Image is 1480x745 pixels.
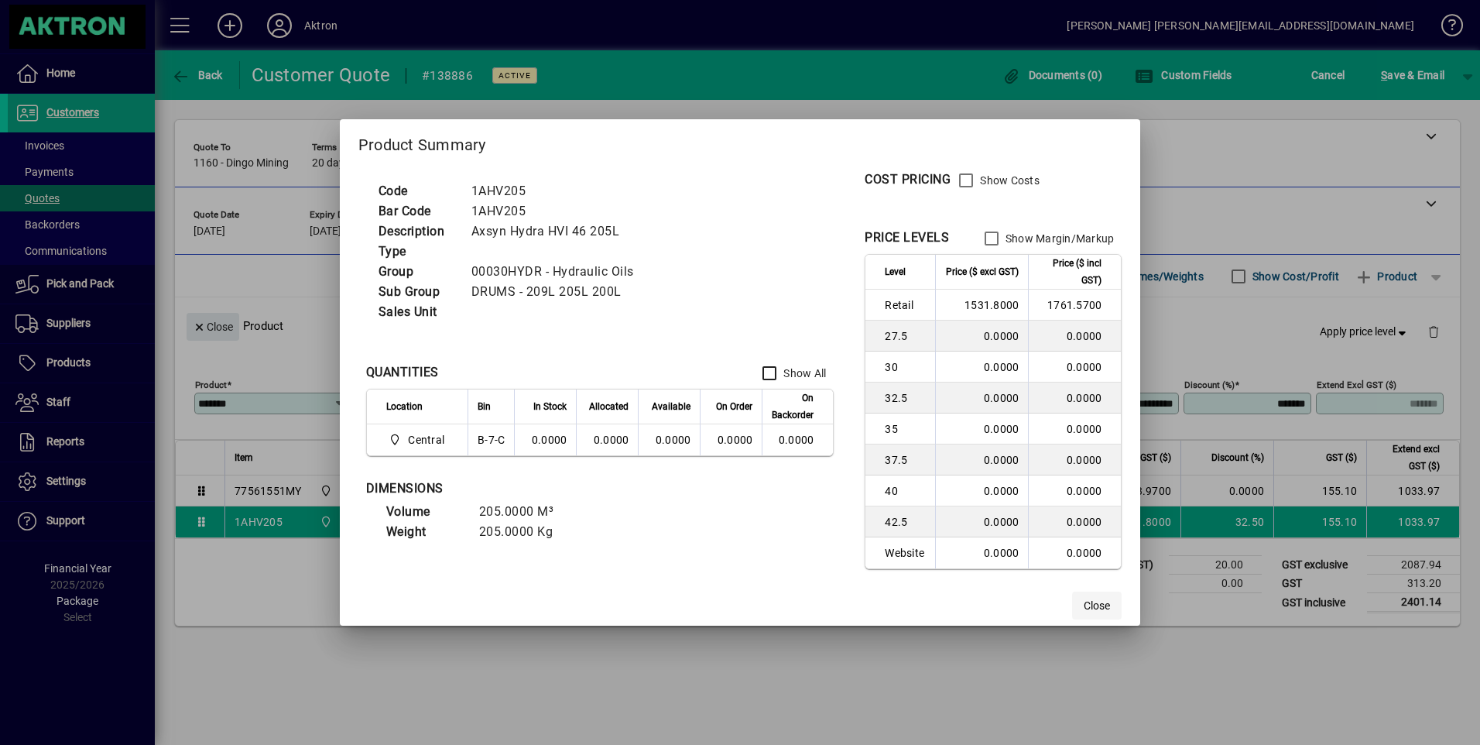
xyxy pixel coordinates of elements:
td: 0.0000 [576,424,638,455]
td: 0.0000 [935,475,1028,506]
td: 0.0000 [935,383,1028,414]
td: Weight [379,522,471,542]
td: DRUMS - 209L 205L 200L [464,282,653,302]
span: Retail [885,297,926,313]
td: Group [371,262,464,282]
span: Close [1084,598,1110,614]
td: 1531.8000 [935,290,1028,321]
span: 32.5 [885,390,926,406]
label: Show All [780,366,826,381]
td: 0.0000 [762,424,833,455]
td: 0.0000 [1028,352,1121,383]
span: On Backorder [772,390,814,424]
td: B-7-C [468,424,514,455]
td: 0.0000 [935,321,1028,352]
span: 35 [885,421,926,437]
span: 42.5 [885,514,926,530]
td: 1AHV205 [464,181,653,201]
td: 0.0000 [935,445,1028,475]
td: 0.0000 [1028,414,1121,445]
span: Location [386,398,423,415]
span: 40 [885,483,926,499]
span: Price ($ incl GST) [1038,255,1101,289]
div: DIMENSIONS [366,479,753,498]
td: 0.0000 [1028,475,1121,506]
td: Code [371,181,464,201]
span: 37.5 [885,452,926,468]
span: Available [652,398,690,415]
span: Central [408,432,444,448]
td: 1761.5700 [1028,290,1121,321]
td: Axsyn Hydra HVI 46 205L [464,221,653,242]
span: Allocated [589,398,629,415]
span: Bin [478,398,491,415]
div: PRICE LEVELS [865,228,949,247]
span: 30 [885,359,926,375]
button: Close [1072,592,1122,620]
td: 0.0000 [1028,506,1121,537]
td: 0.0000 [935,352,1028,383]
td: 1AHV205 [464,201,653,221]
h2: Product Summary [340,119,1141,164]
span: In Stock [533,398,567,415]
td: 0.0000 [638,424,700,455]
span: On Order [716,398,752,415]
span: Central [386,431,451,449]
td: 0.0000 [935,414,1028,445]
td: 0.0000 [1028,445,1121,475]
td: Bar Code [371,201,464,221]
td: 0.0000 [1028,321,1121,352]
span: 0.0000 [718,434,753,446]
td: 0.0000 [935,506,1028,537]
td: 0.0000 [514,424,576,455]
td: Volume [379,502,471,522]
span: Price ($ excl GST) [946,263,1019,280]
td: 00030HYDR - Hydraulic Oils [464,262,653,282]
td: Sales Unit [371,302,464,322]
td: 0.0000 [1028,383,1121,414]
div: QUANTITIES [366,363,439,382]
label: Show Costs [977,173,1040,188]
td: 205.0000 Kg [471,522,573,542]
span: Level [885,263,906,280]
td: 0.0000 [935,537,1028,568]
div: COST PRICING [865,170,951,189]
td: 205.0000 M³ [471,502,573,522]
td: Description [371,221,464,242]
span: 27.5 [885,328,926,344]
td: Type [371,242,464,262]
label: Show Margin/Markup [1002,231,1115,246]
td: Sub Group [371,282,464,302]
span: Website [885,545,926,561]
td: 0.0000 [1028,537,1121,568]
